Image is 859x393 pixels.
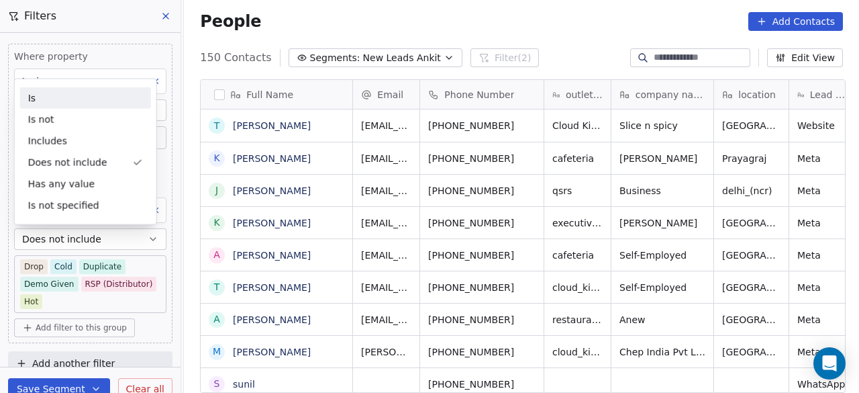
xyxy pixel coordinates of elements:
[361,281,411,294] span: [EMAIL_ADDRESS][DOMAIN_NAME]
[428,313,536,326] span: [PHONE_NUMBER]
[722,152,780,165] span: Prayagraj
[377,88,403,101] span: Email
[552,152,603,165] span: cafeteria
[233,218,311,228] a: [PERSON_NAME]
[15,87,156,216] div: Suggestions
[619,345,705,359] span: Chep India Pvt Ltd
[20,87,151,109] div: Is
[20,130,151,152] div: Includes
[738,88,776,101] span: location
[214,151,220,165] div: k
[428,281,536,294] span: [PHONE_NUMBER]
[619,313,705,326] span: Anew
[797,184,848,198] span: Meta
[233,153,311,164] a: [PERSON_NAME]
[361,184,411,198] span: [EMAIL_ADDRESS][DOMAIN_NAME]
[619,152,705,165] span: [PERSON_NAME]
[552,184,603,198] span: qsrs
[361,345,411,359] span: [PERSON_NAME][EMAIL_ADDRESS][DOMAIN_NAME]
[722,249,780,262] span: [GEOGRAPHIC_DATA]
[714,80,789,109] div: location
[233,250,311,261] a: [PERSON_NAME]
[748,12,843,31] button: Add Contacts
[552,313,603,326] span: restaurants
[722,184,780,198] span: delhi_(ncr)
[552,281,603,294] span: cloud_kitchen
[797,281,848,294] span: Meta
[246,88,293,101] span: Full Name
[428,249,536,262] span: [PHONE_NUMBER]
[361,313,411,326] span: [EMAIL_ADDRESS][DOMAIN_NAME]
[361,119,411,132] span: [EMAIL_ADDRESS][DOMAIN_NAME]
[797,313,848,326] span: Meta
[200,11,261,32] span: People
[363,51,441,65] span: New Leads Ankit
[233,185,311,196] a: [PERSON_NAME]
[361,249,411,262] span: [EMAIL_ADDRESS][DOMAIN_NAME]
[201,80,352,109] div: Full Name
[215,183,218,198] div: J
[353,80,419,109] div: Email
[20,173,151,195] div: Has any value
[214,312,221,326] div: A
[200,50,271,66] span: 150 Contacts
[470,48,540,67] button: Filter(2)
[636,88,706,101] span: company name
[767,48,843,67] button: Edit View
[619,216,705,230] span: [PERSON_NAME]
[214,119,220,133] div: T
[566,88,603,101] span: outlet type
[420,80,544,109] div: Phone Number
[797,216,848,230] span: Meta
[810,88,848,101] span: Lead Source
[797,249,848,262] span: Meta
[444,88,514,101] span: Phone Number
[789,80,856,109] div: Lead Source
[20,152,151,173] div: Does not include
[214,216,220,230] div: k
[722,216,780,230] span: [GEOGRAPHIC_DATA]
[214,248,221,262] div: A
[722,281,780,294] span: [GEOGRAPHIC_DATA]
[797,152,848,165] span: Meta
[619,281,705,294] span: Self-Employed
[544,80,611,109] div: outlet type
[797,378,848,391] span: WhatsApp
[552,216,603,230] span: executive_kitchens
[428,152,536,165] span: [PHONE_NUMBER]
[619,119,705,132] span: Slice n spicy
[722,345,780,359] span: [GEOGRAPHIC_DATA]
[213,345,221,359] div: M
[552,249,603,262] span: cafeteria
[233,379,255,390] a: sunil
[611,80,713,109] div: company name
[428,345,536,359] span: [PHONE_NUMBER]
[428,184,536,198] span: [PHONE_NUMBER]
[233,282,311,293] a: [PERSON_NAME]
[233,347,311,357] a: [PERSON_NAME]
[552,119,603,132] span: Cloud Kitchens
[428,378,536,391] span: [PHONE_NUMBER]
[214,280,220,294] div: T
[310,51,360,65] span: Segments:
[20,195,151,216] div: Is not specified
[797,345,848,359] span: Meta
[722,119,780,132] span: [GEOGRAPHIC_DATA]
[20,109,151,130] div: Is not
[552,345,603,359] span: cloud_kitchen
[619,184,705,198] span: Business
[797,119,848,132] span: Website
[722,313,780,326] span: [GEOGRAPHIC_DATA]
[214,377,220,391] div: s
[361,216,411,230] span: [EMAIL_ADDRESS][DOMAIN_NAME]
[619,249,705,262] span: Self-Employed
[233,314,311,325] a: [PERSON_NAME]
[813,347,846,380] div: Open Intercom Messenger
[361,152,411,165] span: [EMAIL_ADDRESS][DOMAIN_NAME]
[428,119,536,132] span: [PHONE_NUMBER]
[428,216,536,230] span: [PHONE_NUMBER]
[233,120,311,131] a: [PERSON_NAME]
